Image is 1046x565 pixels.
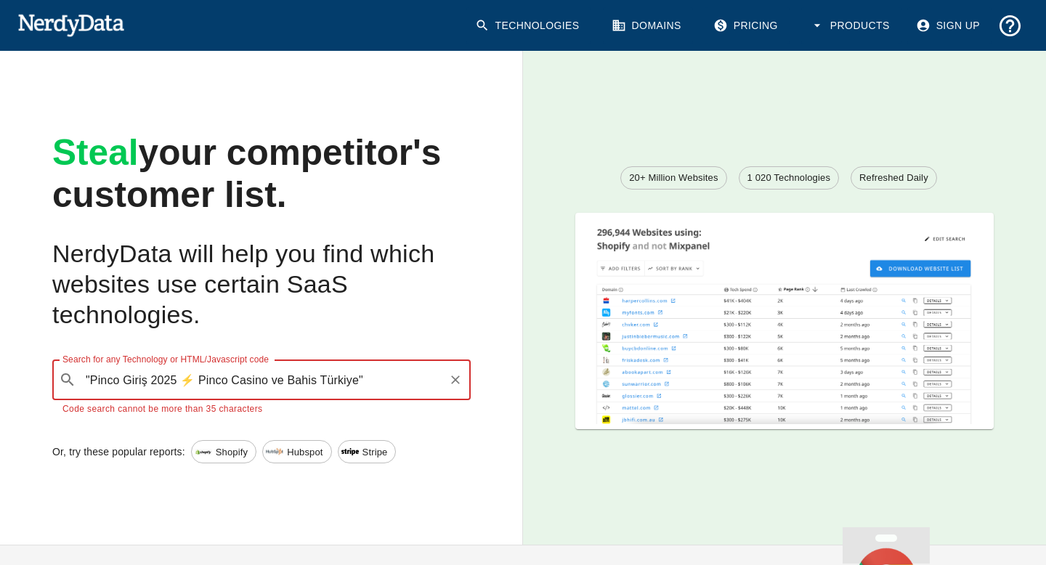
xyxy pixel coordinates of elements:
a: Refreshed Daily [851,166,937,190]
a: 1 020 Technologies [739,166,840,190]
a: Pricing [705,7,790,44]
button: Clear [445,370,466,390]
h1: your competitor's customer list. [52,132,471,216]
img: NerdyData.com [17,10,124,39]
span: Hubspot [279,445,331,460]
button: Support and Documentation [992,7,1029,44]
h2: NerdyData will help you find which websites use certain SaaS technologies. [52,239,471,330]
a: Shopify [191,440,256,463]
span: Refreshed Daily [851,171,936,185]
span: Stripe [354,445,396,460]
label: Search for any Technology or HTML/Javascript code [62,353,269,365]
a: Sign Up [907,7,992,44]
span: Steal [52,132,139,173]
p: Code search cannot be more than 35 characters [62,402,461,417]
span: 1 020 Technologies [739,171,839,185]
a: Domains [603,7,693,44]
img: A screenshot of a report showing the total number of websites using Shopify [575,213,994,424]
span: 20+ Million Websites [621,171,726,185]
a: 20+ Million Websites [620,166,726,190]
button: Products [801,7,901,44]
a: Hubspot [262,440,331,463]
a: Technologies [466,7,591,44]
a: Stripe [338,440,397,463]
p: Or, try these popular reports: [52,444,185,459]
span: Shopify [208,445,256,460]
